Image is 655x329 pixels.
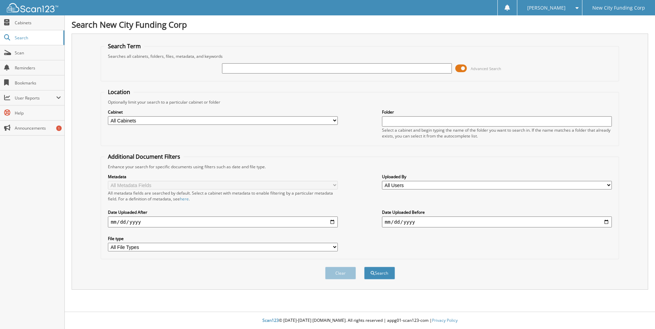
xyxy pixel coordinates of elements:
h1: Search New City Funding Corp [72,19,648,30]
div: Select a cabinet and begin typing the name of the folder you want to search in. If the name match... [382,127,612,139]
label: Folder [382,109,612,115]
label: Cabinet [108,109,338,115]
button: Search [364,267,395,279]
div: All metadata fields are searched by default. Select a cabinet with metadata to enable filtering b... [108,190,338,202]
span: New City Funding Corp [592,6,645,10]
div: © [DATE]-[DATE] [DOMAIN_NAME]. All rights reserved | appg01-scan123-com | [65,312,655,329]
span: Scan123 [262,317,279,323]
span: Scan [15,50,61,56]
a: Privacy Policy [432,317,458,323]
span: User Reports [15,95,56,101]
label: File type [108,236,338,241]
span: Help [15,110,61,116]
span: Bookmarks [15,80,61,86]
div: Enhance your search for specific documents using filters such as date and file type. [104,164,615,170]
legend: Additional Document Filters [104,153,184,160]
span: Advanced Search [471,66,501,71]
input: end [382,216,612,227]
label: Date Uploaded Before [382,209,612,215]
label: Metadata [108,174,338,180]
div: Searches all cabinets, folders, files, metadata, and keywords [104,53,615,59]
legend: Search Term [104,42,144,50]
input: start [108,216,338,227]
legend: Location [104,88,134,96]
img: scan123-logo-white.svg [7,3,58,12]
a: here [180,196,189,202]
span: [PERSON_NAME] [527,6,566,10]
div: 1 [56,126,62,131]
div: Optionally limit your search to a particular cabinet or folder [104,99,615,105]
span: Announcements [15,125,61,131]
label: Uploaded By [382,174,612,180]
button: Clear [325,267,356,279]
span: Reminders [15,65,61,71]
span: Cabinets [15,20,61,26]
span: Search [15,35,60,41]
label: Date Uploaded After [108,209,338,215]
